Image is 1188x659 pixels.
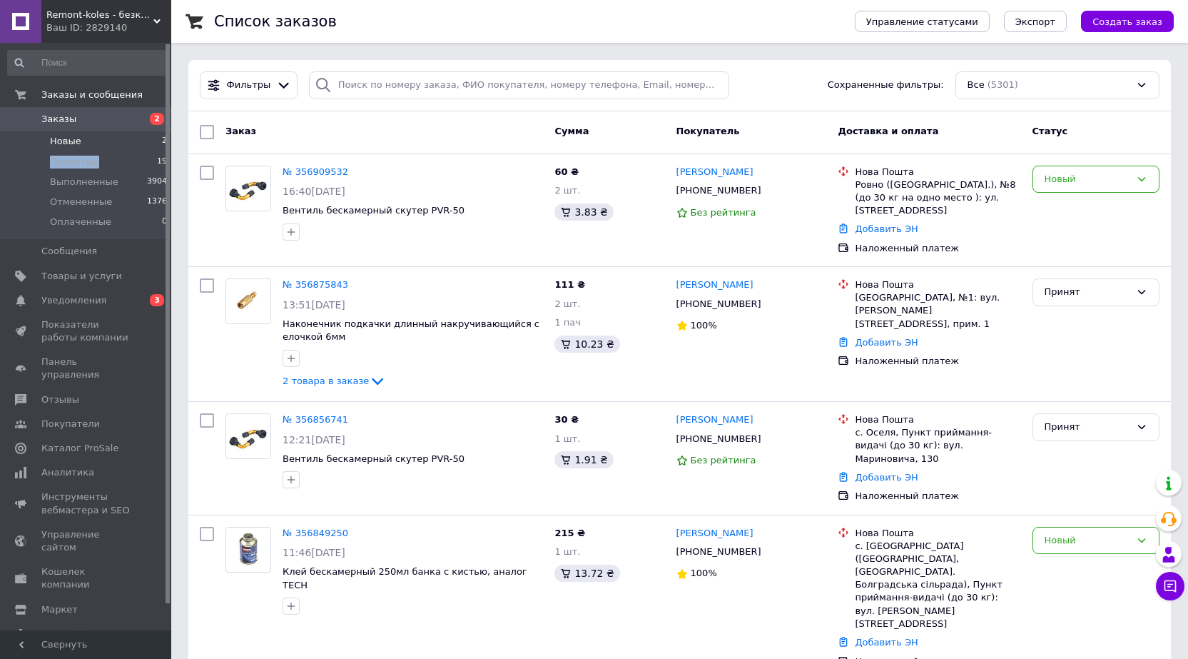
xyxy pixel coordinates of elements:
a: Вентиль бескамерный скутер PVR-50 [283,453,464,464]
div: [PHONE_NUMBER] [674,295,764,313]
div: [PHONE_NUMBER] [674,543,764,561]
a: Добавить ЭН [855,223,918,234]
span: 1 шт. [554,546,580,557]
span: Фильтры [227,79,271,92]
span: Без рейтинга [691,207,756,218]
span: Уведомления [41,294,106,307]
span: 100% [691,320,717,331]
div: Новый [1045,172,1130,187]
span: (5301) [988,79,1018,90]
div: [GEOGRAPHIC_DATA], №1: вул. [PERSON_NAME][STREET_ADDRESS], прим. 1 [855,291,1020,331]
a: [PERSON_NAME] [676,527,753,540]
button: Экспорт [1004,11,1067,32]
span: Сумма [554,126,589,136]
span: 2 шт. [554,185,580,196]
a: Вентиль бескамерный скутер PVR-50 [283,205,464,216]
img: Фото товару [226,418,270,454]
span: 100% [691,568,717,578]
button: Чат с покупателем [1156,572,1184,600]
div: с. Оселя, Пункт приймання-видачі (до 30 кг): вул. Мариновича, 130 [855,426,1020,466]
span: Принятые [50,156,99,168]
span: 16:40[DATE] [283,186,345,197]
a: Добавить ЭН [855,637,918,648]
a: Добавить ЭН [855,337,918,348]
div: Нова Пошта [855,278,1020,291]
div: Ровно ([GEOGRAPHIC_DATA].), №8 (до 30 кг на одно место ): ул. [STREET_ADDRESS] [855,178,1020,218]
span: Инструменты вебмастера и SEO [41,491,132,516]
span: 0 [162,216,167,228]
span: 30 ₴ [554,414,579,425]
span: 1 шт. [554,433,580,444]
span: 2 шт. [554,298,580,309]
a: Фото товару [225,413,271,459]
button: Создать заказ [1081,11,1174,32]
a: 2 товара в заказе [283,376,386,386]
div: 10.23 ₴ [554,336,619,353]
span: Выполненные [50,176,118,188]
span: Все [968,79,985,92]
span: Покупатели [41,418,100,431]
span: Без рейтинга [691,455,756,466]
div: Нова Пошта [855,413,1020,426]
span: Заказы [41,113,76,126]
div: Наложенный платеж [855,490,1020,503]
span: Сообщения [41,245,97,258]
span: Маркет [41,603,78,616]
a: [PERSON_NAME] [676,166,753,179]
a: Клей бескамерный 250мл банка с кистью, аналог TECH [283,566,527,590]
span: 1376 [147,196,167,208]
span: Отзывы [41,393,79,406]
span: 1 пач [554,317,581,328]
span: Кошелек компании [41,565,132,591]
span: Управление статусами [866,16,978,27]
span: 2 [162,135,167,148]
span: Новые [50,135,81,148]
span: 3 [150,294,164,306]
span: Аналитика [41,466,94,479]
span: 60 ₴ [554,166,579,177]
a: Фото товару [225,527,271,573]
div: Принят [1045,420,1130,435]
span: Панель управления [41,356,132,381]
a: Фото товару [225,278,271,324]
span: 2 [150,113,164,125]
a: Фото товару [225,166,271,211]
div: [PHONE_NUMBER] [674,181,764,200]
a: Добавить ЭН [855,472,918,483]
div: 3.83 ₴ [554,203,613,221]
span: Статус [1032,126,1068,136]
img: Фото товару [226,283,270,319]
span: 3904 [147,176,167,188]
input: Поиск [7,50,168,76]
div: Принят [1045,285,1130,300]
button: Управление статусами [855,11,990,32]
a: № 356849250 [283,528,348,538]
img: Фото товару [226,171,270,206]
span: Покупатель [676,126,740,136]
span: Доставка и оплата [838,126,938,136]
a: Создать заказ [1067,16,1174,26]
a: № 356856741 [283,414,348,425]
div: Ваш ID: 2829140 [46,21,171,34]
span: 12:21[DATE] [283,434,345,446]
div: 13.72 ₴ [554,565,619,582]
span: 111 ₴ [554,279,585,290]
img: Фото товару [226,532,270,568]
span: Управление сайтом [41,528,132,554]
span: Оплаченные [50,216,111,228]
span: Remont-koles - безкомпромісне рішення для ремонту коліс [46,9,153,21]
span: Экспорт [1015,16,1055,27]
div: 1.91 ₴ [554,451,613,468]
span: Заказ [225,126,256,136]
a: Наконечник подкачки длинный накручивающийся с елочкой 6мм [283,318,539,343]
input: Поиск по номеру заказа, ФИО покупателя, номеру телефона, Email, номеру накладной [309,71,729,99]
span: 19 [157,156,167,168]
span: Сохраненные фильтры: [828,79,944,92]
a: [PERSON_NAME] [676,413,753,427]
a: № 356875843 [283,279,348,290]
div: Наложенный платеж [855,242,1020,255]
span: 215 ₴ [554,528,585,538]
